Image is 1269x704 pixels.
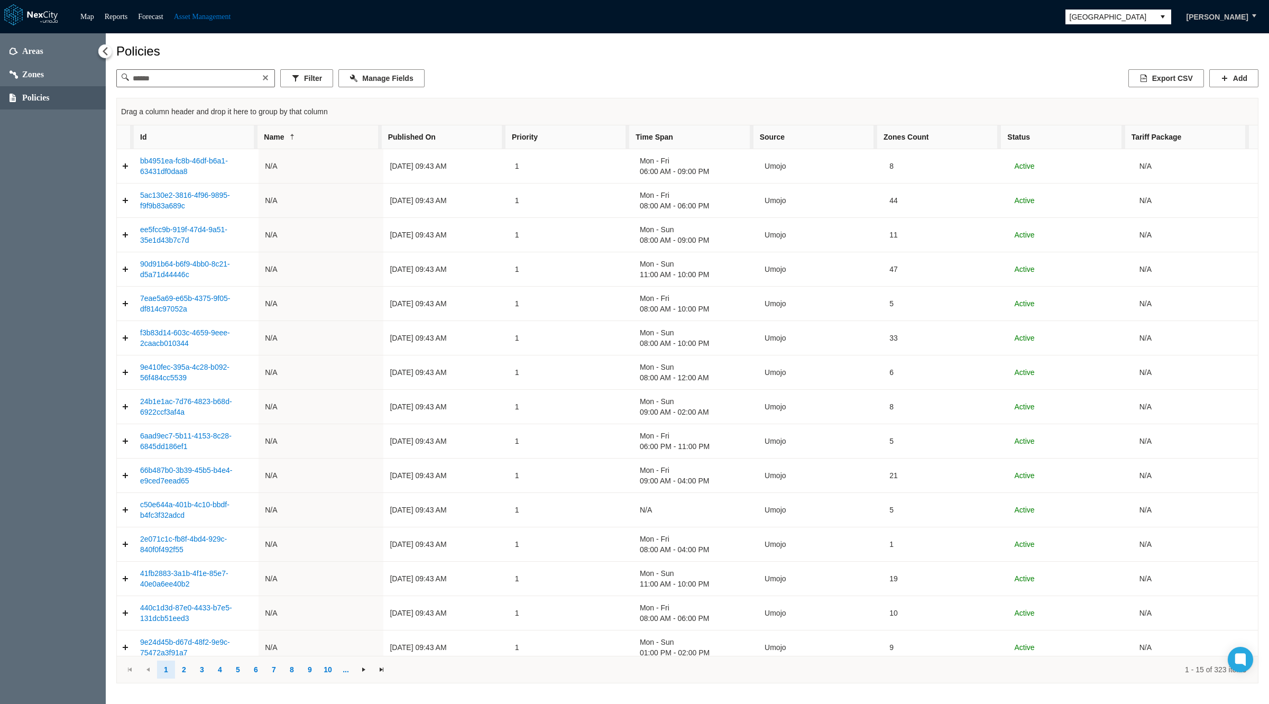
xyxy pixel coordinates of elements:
[883,321,1008,355] td: 33
[509,630,633,664] td: 1
[140,363,229,382] a: 9e410fec-395a-4c28-b092-56f484cc5539
[140,397,232,416] a: 24b1e1ac-7d76-4823-b68d-6922ccf3af4a
[509,459,633,493] td: 1
[22,93,50,103] span: Policies
[117,259,134,280] a: Expand detail row
[640,362,752,372] span: Mon - Sun
[1128,69,1204,87] button: Export CSV
[117,293,134,314] a: Expand detail row
[758,390,883,424] td: Umojo
[509,287,633,321] td: 1
[758,149,883,184] td: Umojo
[758,527,883,562] td: Umojo
[264,132,284,142] span: Name
[10,94,16,102] img: policies.svg
[383,355,508,390] td: [DATE] 09:43 AM
[1209,69,1258,87] button: Add
[640,235,752,245] span: 08:00 AM - 09:00 PM
[383,527,508,562] td: [DATE] 09:43 AM
[259,630,383,664] td: N/A
[140,225,227,244] a: ee5fcc9b-919f-47d4-9a51-35e1d43b7c7d
[337,661,355,679] a: ...
[138,13,163,21] a: Forecast
[640,396,752,407] span: Mon - Sun
[140,328,230,348] a: f3b83d14-603c-4659-9eee-2caacb010344
[121,102,1254,121] div: Drag a column header and drop it here to group by that column
[640,269,752,280] span: 11:00 AM - 10:00 PM
[1015,196,1035,205] span: Active
[383,493,508,527] td: [DATE] 09:43 AM
[383,596,508,630] td: [DATE] 09:43 AM
[1015,437,1035,445] span: Active
[758,424,883,459] td: Umojo
[640,476,752,486] span: 09:00 AM - 04:00 PM
[259,424,383,459] td: N/A
[259,321,383,355] td: N/A
[509,596,633,630] td: 1
[883,218,1008,252] td: 11
[1015,609,1035,617] span: Active
[640,441,752,452] span: 06:00 PM - 11:00 PM
[22,46,43,57] span: Areas
[319,661,337,679] a: undefined 10
[117,465,134,486] a: Expand detail row
[883,596,1008,630] td: 10
[1133,287,1258,321] td: N/A
[80,13,94,21] a: Map
[1133,562,1258,596] td: N/A
[247,661,265,679] a: undefined 6
[140,500,229,519] a: c50e644a-401b-4c10-bbdf-b4fc3f32adcd
[1132,132,1182,142] span: Tariff Package
[157,661,175,679] a: undefined 1
[640,568,752,579] span: Mon - Sun
[883,355,1008,390] td: 6
[259,218,383,252] td: N/A
[1015,265,1035,273] span: Active
[883,493,1008,527] td: 5
[758,218,883,252] td: Umojo
[193,661,211,679] a: undefined 3
[1015,471,1035,480] span: Active
[1133,630,1258,664] td: N/A
[259,184,383,218] td: N/A
[1152,73,1193,84] span: Export CSV
[117,568,134,589] a: Expand detail row
[259,596,383,630] td: N/A
[1133,424,1258,459] td: N/A
[383,252,508,287] td: [DATE] 09:43 AM
[633,493,758,527] td: N/A
[117,156,134,177] a: Expand detail row
[1133,218,1258,252] td: N/A
[640,304,752,314] span: 08:00 AM - 10:00 PM
[117,327,134,349] a: Expand detail row
[640,259,752,269] span: Mon - Sun
[640,431,752,441] span: Mon - Fri
[140,191,230,210] a: 5ac130e2-3816-4f96-9895-f9f9b83a689c
[1133,355,1258,390] td: N/A
[640,579,752,589] span: 11:00 AM - 10:00 PM
[116,44,1258,59] div: Policies
[760,132,785,142] span: Source
[355,661,373,679] a: Go to the next page
[1133,596,1258,630] td: N/A
[1015,643,1035,652] span: Active
[362,73,413,84] span: Manage Fields
[640,637,752,647] span: Mon - Sun
[883,390,1008,424] td: 8
[259,562,383,596] td: N/A
[398,664,1246,675] div: 1 - 15 of 323 items
[509,527,633,562] td: 1
[758,493,883,527] td: Umojo
[1015,299,1035,308] span: Active
[117,396,134,417] a: Expand detail row
[301,661,319,679] a: undefined 9
[512,132,538,142] span: Priority
[259,390,383,424] td: N/A
[509,493,633,527] td: 1
[758,184,883,218] td: Umojo
[1133,184,1258,218] td: N/A
[509,149,633,184] td: 1
[140,432,232,451] a: 6aad9ec7-5b11-4153-8c28-6845dd186ef1
[509,424,633,459] td: 1
[140,569,228,588] a: 41fb2883-3a1b-4f1e-85e7-40e0a6ee40b2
